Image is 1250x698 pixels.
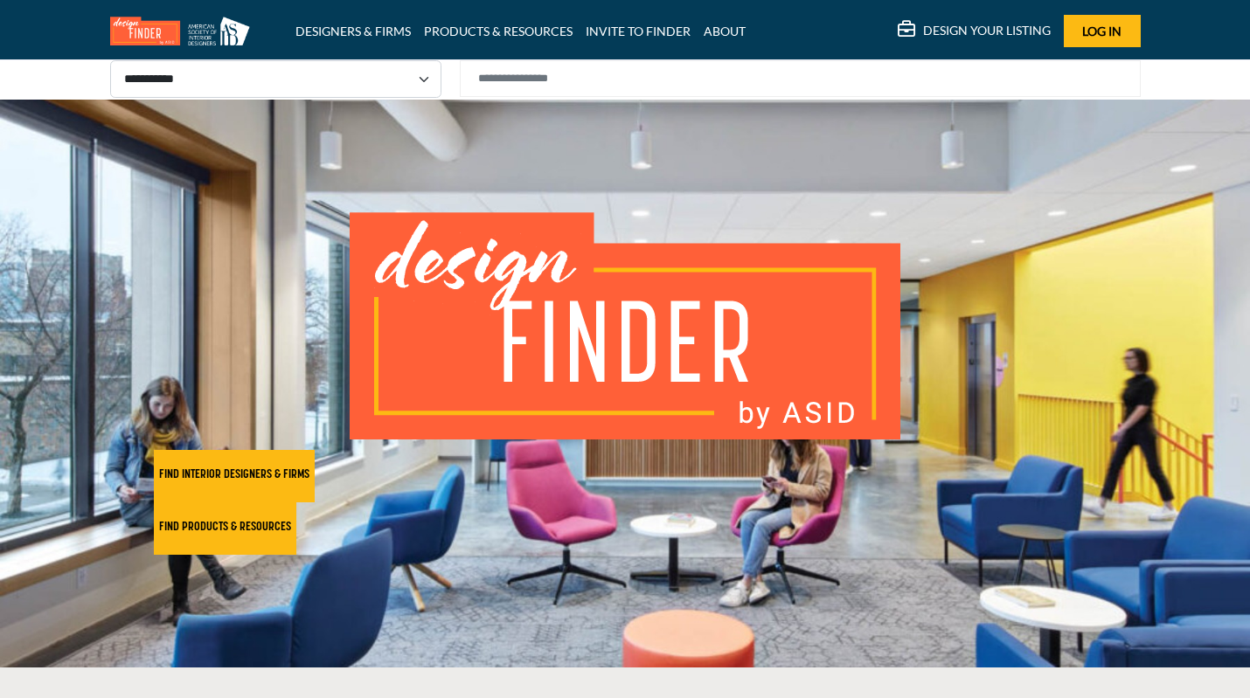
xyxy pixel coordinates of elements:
[1082,24,1122,38] span: Log In
[159,468,309,483] h2: FIND INTERIOR DESIGNERS & FIRMS
[923,23,1051,38] h5: DESIGN YOUR LISTING
[424,24,573,38] a: PRODUCTS & RESOURCES
[460,60,1141,97] input: Search Solutions
[154,502,296,555] button: FIND PRODUCTS & RESOURCES
[350,212,900,439] img: image
[704,24,746,38] a: ABOUT
[1064,15,1141,47] button: Log In
[154,450,315,502] button: FIND INTERIOR DESIGNERS & FIRMS
[110,17,259,45] img: Site Logo
[295,24,411,38] a: DESIGNERS & FIRMS
[159,521,291,536] h2: FIND PRODUCTS & RESOURCES
[898,21,1051,42] div: DESIGN YOUR LISTING
[586,24,691,38] a: INVITE TO FINDER
[110,60,441,98] select: Select Listing Type Dropdown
